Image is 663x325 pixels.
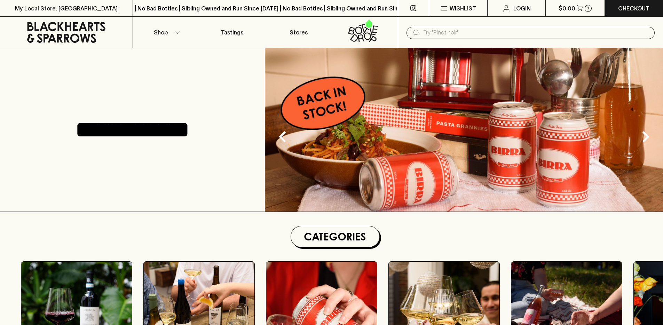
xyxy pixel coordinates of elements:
[618,4,649,13] p: Checkout
[294,229,377,244] h1: Categories
[199,17,265,48] a: Tastings
[15,4,118,13] p: My Local Store: [GEOGRAPHIC_DATA]
[266,17,332,48] a: Stores
[269,123,297,151] button: Previous
[265,48,663,212] img: optimise
[513,4,531,13] p: Login
[133,17,199,48] button: Shop
[632,123,660,151] button: Next
[221,28,243,37] p: Tastings
[154,28,168,37] p: Shop
[559,4,575,13] p: $0.00
[423,27,649,38] input: Try "Pinot noir"
[450,4,476,13] p: Wishlist
[587,6,589,10] p: 1
[290,28,308,37] p: Stores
